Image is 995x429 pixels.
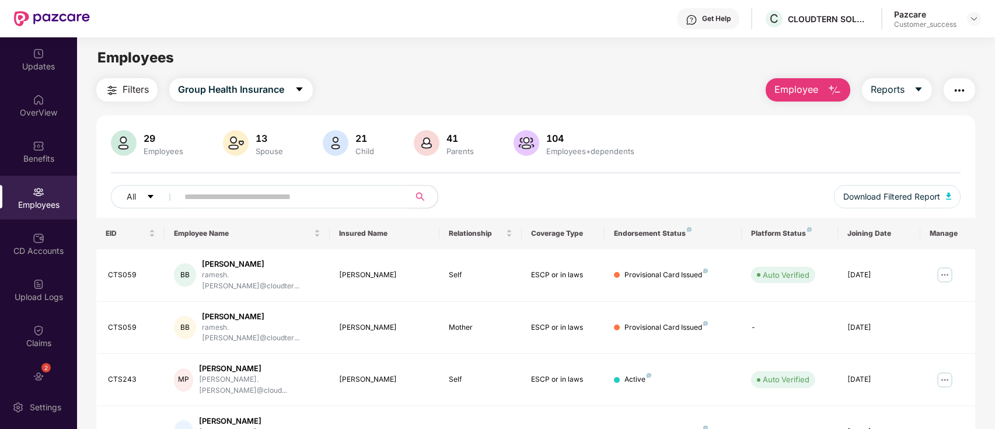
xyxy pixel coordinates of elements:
div: Employees+dependents [544,147,637,156]
div: [PERSON_NAME] [202,259,320,270]
button: Employee [766,78,850,102]
button: Group Health Insurancecaret-down [169,78,313,102]
button: Reportscaret-down [862,78,932,102]
span: Employee Name [174,229,311,238]
div: Self [449,270,512,281]
img: svg+xml;base64,PHN2ZyB4bWxucz0iaHR0cDovL3d3dy53My5vcmcvMjAwMC9zdmciIHdpZHRoPSIyNCIgaGVpZ2h0PSIyNC... [952,83,966,97]
img: svg+xml;base64,PHN2ZyB4bWxucz0iaHR0cDovL3d3dy53My5vcmcvMjAwMC9zdmciIHhtbG5zOnhsaW5rPSJodHRwOi8vd3... [323,130,348,156]
span: Group Health Insurance [178,82,284,97]
div: CTS059 [108,322,156,333]
div: [PERSON_NAME] [339,374,430,385]
button: Allcaret-down [111,185,182,208]
img: svg+xml;base64,PHN2ZyB4bWxucz0iaHR0cDovL3d3dy53My5vcmcvMjAwMC9zdmciIHhtbG5zOnhsaW5rPSJodHRwOi8vd3... [111,130,137,156]
button: Download Filtered Report [834,185,961,208]
div: ramesh.[PERSON_NAME]@cloudter... [202,322,320,344]
img: svg+xml;base64,PHN2ZyB4bWxucz0iaHR0cDovL3d3dy53My5vcmcvMjAwMC9zdmciIHdpZHRoPSI4IiBoZWlnaHQ9IjgiIH... [807,227,812,232]
div: ramesh.[PERSON_NAME]@cloudter... [202,270,320,292]
div: Platform Status [751,229,829,238]
span: caret-down [914,85,923,95]
button: search [409,185,438,208]
th: Employee Name [165,218,329,249]
img: svg+xml;base64,PHN2ZyB4bWxucz0iaHR0cDovL3d3dy53My5vcmcvMjAwMC9zdmciIHdpZHRoPSI4IiBoZWlnaHQ9IjgiIH... [703,321,708,326]
div: ESCP or in laws [531,270,595,281]
span: Relationship [449,229,504,238]
span: Employees [97,49,174,66]
span: EID [106,229,147,238]
div: [DATE] [847,322,911,333]
div: Self [449,374,512,385]
img: svg+xml;base64,PHN2ZyBpZD0iU2V0dGluZy0yMHgyMCIgeG1sbnM9Imh0dHA6Ly93d3cudzMub3JnLzIwMDAvc3ZnIiB3aW... [12,402,24,413]
th: Coverage Type [522,218,604,249]
div: CTS059 [108,270,156,281]
div: Mother [449,322,512,333]
img: svg+xml;base64,PHN2ZyBpZD0iQmVuZWZpdHMiIHhtbG5zPSJodHRwOi8vd3d3LnczLm9yZy8yMDAwL3N2ZyIgd2lkdGg9Ij... [33,140,44,152]
img: svg+xml;base64,PHN2ZyBpZD0iSG9tZSIgeG1sbnM9Imh0dHA6Ly93d3cudzMub3JnLzIwMDAvc3ZnIiB3aWR0aD0iMjAiIG... [33,94,44,106]
span: search [409,192,432,201]
span: caret-down [146,193,155,202]
th: Insured Name [330,218,439,249]
th: Manage [920,218,975,249]
button: Filters [96,78,158,102]
div: 13 [253,132,285,144]
div: [PERSON_NAME] [199,363,320,374]
th: Relationship [439,218,522,249]
div: ESCP or in laws [531,322,595,333]
th: EID [96,218,165,249]
img: svg+xml;base64,PHN2ZyBpZD0iRW1wbG95ZWVzIiB4bWxucz0iaHR0cDovL3d3dy53My5vcmcvMjAwMC9zdmciIHdpZHRoPS... [33,186,44,198]
div: [DATE] [847,374,911,385]
div: BB [174,263,196,287]
td: - [742,302,838,354]
div: [PERSON_NAME] [339,270,430,281]
div: CLOUDTERN SOLUTIONS LLP [788,13,870,25]
div: Customer_success [894,20,956,29]
img: svg+xml;base64,PHN2ZyBpZD0iRW5kb3JzZW1lbnRzIiB4bWxucz0iaHR0cDovL3d3dy53My5vcmcvMjAwMC9zdmciIHdpZH... [33,371,44,382]
span: Filters [123,82,149,97]
div: [PERSON_NAME].[PERSON_NAME]@cloud... [199,374,320,396]
img: svg+xml;base64,PHN2ZyBpZD0iQ2xhaW0iIHhtbG5zPSJodHRwOi8vd3d3LnczLm9yZy8yMDAwL3N2ZyIgd2lkdGg9IjIwIi... [33,325,44,336]
img: manageButton [935,266,954,284]
span: Employee [774,82,818,97]
div: Auto Verified [763,374,809,385]
div: 41 [444,132,476,144]
div: Provisional Card Issued [624,322,708,333]
div: ESCP or in laws [531,374,595,385]
span: All [127,190,136,203]
th: Joining Date [838,218,920,249]
img: manageButton [935,371,954,389]
img: svg+xml;base64,PHN2ZyBpZD0iVXBkYXRlZCIgeG1sbnM9Imh0dHA6Ly93d3cudzMub3JnLzIwMDAvc3ZnIiB3aWR0aD0iMj... [33,48,44,60]
span: Download Filtered Report [843,190,940,203]
img: svg+xml;base64,PHN2ZyB4bWxucz0iaHR0cDovL3d3dy53My5vcmcvMjAwMC9zdmciIHdpZHRoPSI4IiBoZWlnaHQ9IjgiIH... [647,373,651,378]
div: CTS243 [108,374,156,385]
div: Spouse [253,147,285,156]
div: Active [624,374,651,385]
img: svg+xml;base64,PHN2ZyBpZD0iSGVscC0zMngzMiIgeG1sbnM9Imh0dHA6Ly93d3cudzMub3JnLzIwMDAvc3ZnIiB3aWR0aD... [686,14,697,26]
img: svg+xml;base64,PHN2ZyBpZD0iRHJvcGRvd24tMzJ4MzIiIHhtbG5zPSJodHRwOi8vd3d3LnczLm9yZy8yMDAwL3N2ZyIgd2... [969,14,979,23]
div: Auto Verified [763,269,809,281]
img: svg+xml;base64,PHN2ZyBpZD0iQ0RfQWNjb3VudHMiIGRhdGEtbmFtZT0iQ0QgQWNjb3VudHMiIHhtbG5zPSJodHRwOi8vd3... [33,232,44,244]
div: Child [353,147,376,156]
img: svg+xml;base64,PHN2ZyB4bWxucz0iaHR0cDovL3d3dy53My5vcmcvMjAwMC9zdmciIHhtbG5zOnhsaW5rPSJodHRwOi8vd3... [414,130,439,156]
img: svg+xml;base64,PHN2ZyB4bWxucz0iaHR0cDovL3d3dy53My5vcmcvMjAwMC9zdmciIHhtbG5zOnhsaW5rPSJodHRwOi8vd3... [223,130,249,156]
span: Reports [871,82,905,97]
div: 2 [41,363,51,372]
img: svg+xml;base64,PHN2ZyB4bWxucz0iaHR0cDovL3d3dy53My5vcmcvMjAwMC9zdmciIHhtbG5zOnhsaW5rPSJodHRwOi8vd3... [514,130,539,156]
div: 29 [141,132,186,144]
img: svg+xml;base64,PHN2ZyB4bWxucz0iaHR0cDovL3d3dy53My5vcmcvMjAwMC9zdmciIHdpZHRoPSIyNCIgaGVpZ2h0PSIyNC... [105,83,119,97]
div: 21 [353,132,376,144]
div: Pazcare [894,9,956,20]
img: svg+xml;base64,PHN2ZyBpZD0iVXBsb2FkX0xvZ3MiIGRhdGEtbmFtZT0iVXBsb2FkIExvZ3MiIHhtbG5zPSJodHRwOi8vd3... [33,278,44,290]
div: [PERSON_NAME] [199,416,320,427]
div: Parents [444,147,476,156]
div: BB [174,316,196,339]
img: New Pazcare Logo [14,11,90,26]
span: C [770,12,778,26]
div: Settings [26,402,65,413]
div: MP [174,368,193,392]
div: Provisional Card Issued [624,270,708,281]
img: svg+xml;base64,PHN2ZyB4bWxucz0iaHR0cDovL3d3dy53My5vcmcvMjAwMC9zdmciIHhtbG5zOnhsaW5rPSJodHRwOi8vd3... [946,193,952,200]
div: Get Help [702,14,731,23]
div: [PERSON_NAME] [202,311,320,322]
div: [PERSON_NAME] [339,322,430,333]
img: svg+xml;base64,PHN2ZyB4bWxucz0iaHR0cDovL3d3dy53My5vcmcvMjAwMC9zdmciIHhtbG5zOnhsaW5rPSJodHRwOi8vd3... [828,83,842,97]
span: caret-down [295,85,304,95]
